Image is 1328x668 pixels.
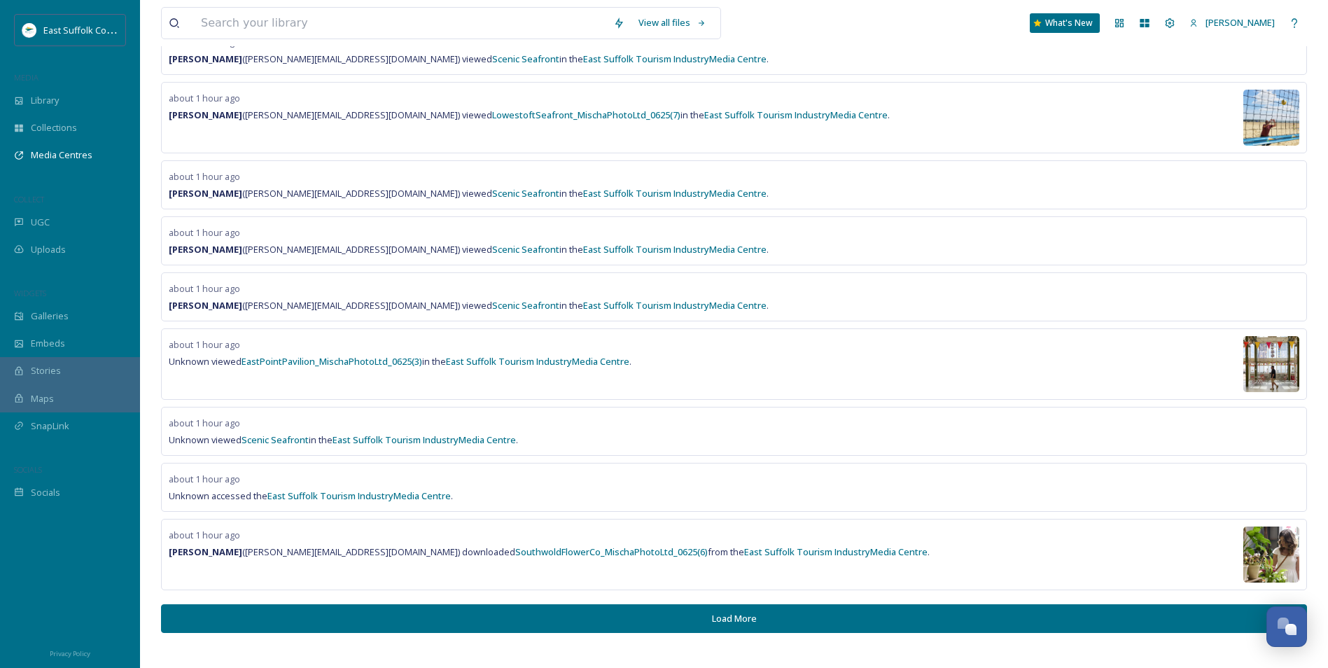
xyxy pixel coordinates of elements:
span: about 1 hour ago [169,529,240,541]
a: [PERSON_NAME] [1182,9,1282,36]
a: LowestoftSeafront_MischaPhotoLtd_0625(7) [492,109,680,121]
span: about 1 hour ago [169,170,240,183]
strong: [PERSON_NAME] [169,109,242,121]
span: East Suffolk Tourism Industry Media Centre [267,489,451,502]
strong: [PERSON_NAME] [169,299,242,312]
a: East Suffolk Tourism IndustryMedia Centre [583,243,767,256]
span: East Suffolk Tourism Industry Media Centre [583,243,767,256]
span: Library [31,94,59,107]
span: ( [PERSON_NAME][EMAIL_ADDRESS][DOMAIN_NAME] ) viewed in the . [169,109,890,121]
span: Privacy Policy [50,649,90,658]
span: East Suffolk Tourism Industry Media Centre [583,53,767,65]
span: ( [PERSON_NAME][EMAIL_ADDRESS][DOMAIN_NAME] ) viewed in the . [169,187,769,200]
a: View all files [631,9,713,36]
a: East Suffolk Tourism IndustryMedia Centre [333,433,516,446]
span: Uploads [31,243,66,256]
span: about 1 hour ago [169,226,240,239]
span: Galleries [31,309,69,323]
span: Socials [31,486,60,499]
span: about 1 hour ago [169,282,240,295]
a: Scenic Seafront [492,187,559,200]
a: East Suffolk Tourism IndustryMedia Centre [583,187,767,200]
a: Scenic Seafront [492,243,559,256]
a: What's New [1030,13,1100,33]
strong: [PERSON_NAME] [169,545,242,558]
span: SOCIALS [14,464,42,475]
span: Embeds [31,337,65,350]
span: East Suffolk Tourism Industry Media Centre [583,187,767,200]
img: 97887884-f875-4987-82be-978bd74406c0.jpg [1243,527,1299,583]
span: about 1 hour ago [169,473,240,485]
span: Unknown accessed the . [169,489,453,502]
span: East Suffolk Tourism Industry Media Centre [704,109,888,121]
span: Unknown viewed in the . [169,355,631,368]
a: SouthwoldFlowerCo_MischaPhotoLtd_0625(6) [515,545,708,558]
span: COLLECT [14,194,44,204]
span: ( [PERSON_NAME][EMAIL_ADDRESS][DOMAIN_NAME] ) viewed in the . [169,243,769,256]
span: ( [PERSON_NAME][EMAIL_ADDRESS][DOMAIN_NAME] ) viewed in the . [169,299,769,312]
input: Search your library [194,8,606,39]
button: Load More [161,604,1307,633]
span: Collections [31,121,77,134]
a: East Suffolk Tourism IndustryMedia Centre [744,545,928,558]
span: Media Centres [31,148,92,162]
span: about 1 hour ago [169,417,240,429]
img: ESC%20Logo.png [22,23,36,37]
span: about 1 hour ago [169,92,240,104]
a: East Suffolk Tourism IndustryMedia Centre [583,53,767,65]
span: East Suffolk Tourism Industry Media Centre [583,299,767,312]
span: East Suffolk Tourism Industry Media Centre [333,433,516,446]
span: MEDIA [14,72,39,83]
a: Privacy Policy [50,644,90,661]
strong: [PERSON_NAME] [169,53,242,65]
img: 5a3de334-d9e2-4344-bf5f-b01caa11dd2b.jpg [1243,336,1299,392]
a: Scenic Seafront [242,433,309,446]
span: Maps [31,392,54,405]
span: East Suffolk Tourism Industry Media Centre [446,355,629,368]
span: Unknown viewed in the . [169,433,518,446]
strong: [PERSON_NAME] [169,243,242,256]
span: UGC [31,216,50,229]
span: SnapLink [31,419,69,433]
span: ( [PERSON_NAME][EMAIL_ADDRESS][DOMAIN_NAME] ) viewed in the . [169,53,769,65]
a: East Suffolk Tourism IndustryMedia Centre [267,489,451,502]
span: ( [PERSON_NAME][EMAIL_ADDRESS][DOMAIN_NAME] ) downloaded from the . [169,545,930,558]
strong: [PERSON_NAME] [169,187,242,200]
span: about 1 hour ago [169,338,240,351]
button: Open Chat [1266,606,1307,647]
a: Scenic Seafront [492,53,559,65]
span: [PERSON_NAME] [1205,16,1275,29]
span: East Suffolk Tourism Industry Media Centre [744,545,928,558]
a: East Suffolk Tourism IndustryMedia Centre [583,299,767,312]
a: East Suffolk Tourism IndustryMedia Centre [446,355,629,368]
span: WIDGETS [14,288,46,298]
a: Scenic Seafront [492,299,559,312]
a: EastPointPavilion_MischaPhotoLtd_0625(3) [242,355,422,368]
a: East Suffolk Tourism IndustryMedia Centre [704,109,888,121]
img: 623d17c9-5558-41d2-8c5c-4f6260e1f4b2.jpg [1243,90,1299,146]
span: Stories [31,364,61,377]
span: East Suffolk Council [43,23,126,36]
